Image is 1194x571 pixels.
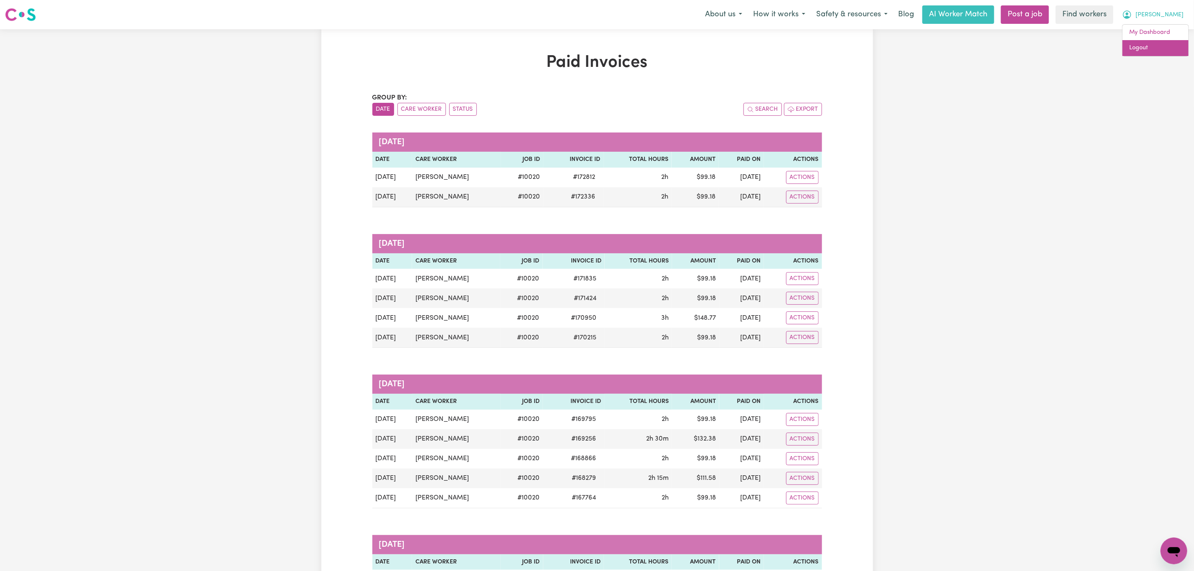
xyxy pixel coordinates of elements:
[672,554,719,570] th: Amount
[700,6,748,23] button: About us
[719,394,764,410] th: Paid On
[786,452,819,465] button: Actions
[662,334,669,341] span: 2 hours
[567,493,601,503] span: # 167764
[672,469,719,488] td: $ 111.58
[501,449,543,469] td: # 10020
[501,554,543,570] th: Job ID
[764,554,822,570] th: Actions
[372,535,822,554] caption: [DATE]
[412,554,501,570] th: Care Worker
[786,171,819,184] button: Actions
[672,488,719,508] td: $ 99.18
[449,103,477,116] button: sort invoices by paid status
[743,103,782,116] button: Search
[412,469,501,488] td: [PERSON_NAME]
[719,152,764,168] th: Paid On
[372,488,412,508] td: [DATE]
[719,429,764,449] td: [DATE]
[786,492,819,505] button: Actions
[672,449,719,469] td: $ 99.18
[1117,6,1189,23] button: My Account
[569,293,601,303] span: # 171424
[1122,24,1189,56] div: My Account
[648,475,669,482] span: 2 hours 15 minutes
[412,410,501,429] td: [PERSON_NAME]
[662,416,669,423] span: 2 hours
[397,103,446,116] button: sort invoices by care worker
[412,168,501,187] td: [PERSON_NAME]
[372,449,412,469] td: [DATE]
[764,394,822,410] th: Actions
[412,152,501,168] th: Care Worker
[811,6,893,23] button: Safety & resources
[662,495,669,501] span: 2 hours
[501,152,544,168] th: Job ID
[719,288,764,308] td: [DATE]
[719,469,764,488] td: [DATE]
[786,191,819,204] button: Actions
[786,331,819,344] button: Actions
[1123,25,1189,41] a: My Dashboard
[412,449,501,469] td: [PERSON_NAME]
[501,187,544,207] td: # 10020
[604,152,672,168] th: Total Hours
[412,288,500,308] td: [PERSON_NAME]
[1123,40,1189,56] a: Logout
[662,295,669,302] span: 2 hours
[672,308,719,328] td: $ 148.77
[786,272,819,285] button: Actions
[566,454,601,464] span: # 168866
[786,413,819,426] button: Actions
[372,133,822,152] caption: [DATE]
[719,410,764,429] td: [DATE]
[501,168,544,187] td: # 10020
[672,187,719,207] td: $ 99.18
[372,394,412,410] th: Date
[501,429,543,449] td: # 10020
[672,152,719,168] th: Amount
[604,554,672,570] th: Total Hours
[672,253,719,269] th: Amount
[412,253,500,269] th: Care Worker
[543,554,604,570] th: Invoice ID
[543,152,603,168] th: Invoice ID
[672,269,719,288] td: $ 99.18
[672,328,719,348] td: $ 99.18
[672,288,719,308] td: $ 99.18
[412,187,501,207] td: [PERSON_NAME]
[568,172,601,182] span: # 172812
[566,313,601,323] span: # 170950
[372,53,822,73] h1: Paid Invoices
[372,168,412,187] td: [DATE]
[786,292,819,305] button: Actions
[412,429,501,449] td: [PERSON_NAME]
[372,410,412,429] td: [DATE]
[1135,10,1184,20] span: [PERSON_NAME]
[568,333,601,343] span: # 170215
[543,253,605,269] th: Invoice ID
[372,328,412,348] td: [DATE]
[372,308,412,328] td: [DATE]
[372,375,822,394] caption: [DATE]
[5,5,36,24] a: Careseekers logo
[1056,5,1113,24] a: Find workers
[372,288,412,308] td: [DATE]
[719,187,764,207] td: [DATE]
[604,394,672,410] th: Total Hours
[1001,5,1049,24] a: Post a job
[719,168,764,187] td: [DATE]
[672,168,719,187] td: $ 99.18
[566,414,601,424] span: # 169795
[372,234,822,253] caption: [DATE]
[672,394,719,410] th: Amount
[719,554,764,570] th: Paid On
[672,410,719,429] td: $ 99.18
[500,288,542,308] td: # 10020
[566,434,601,444] span: # 169256
[786,433,819,446] button: Actions
[719,308,764,328] td: [DATE]
[501,410,543,429] td: # 10020
[662,455,669,462] span: 2 hours
[543,394,604,410] th: Invoice ID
